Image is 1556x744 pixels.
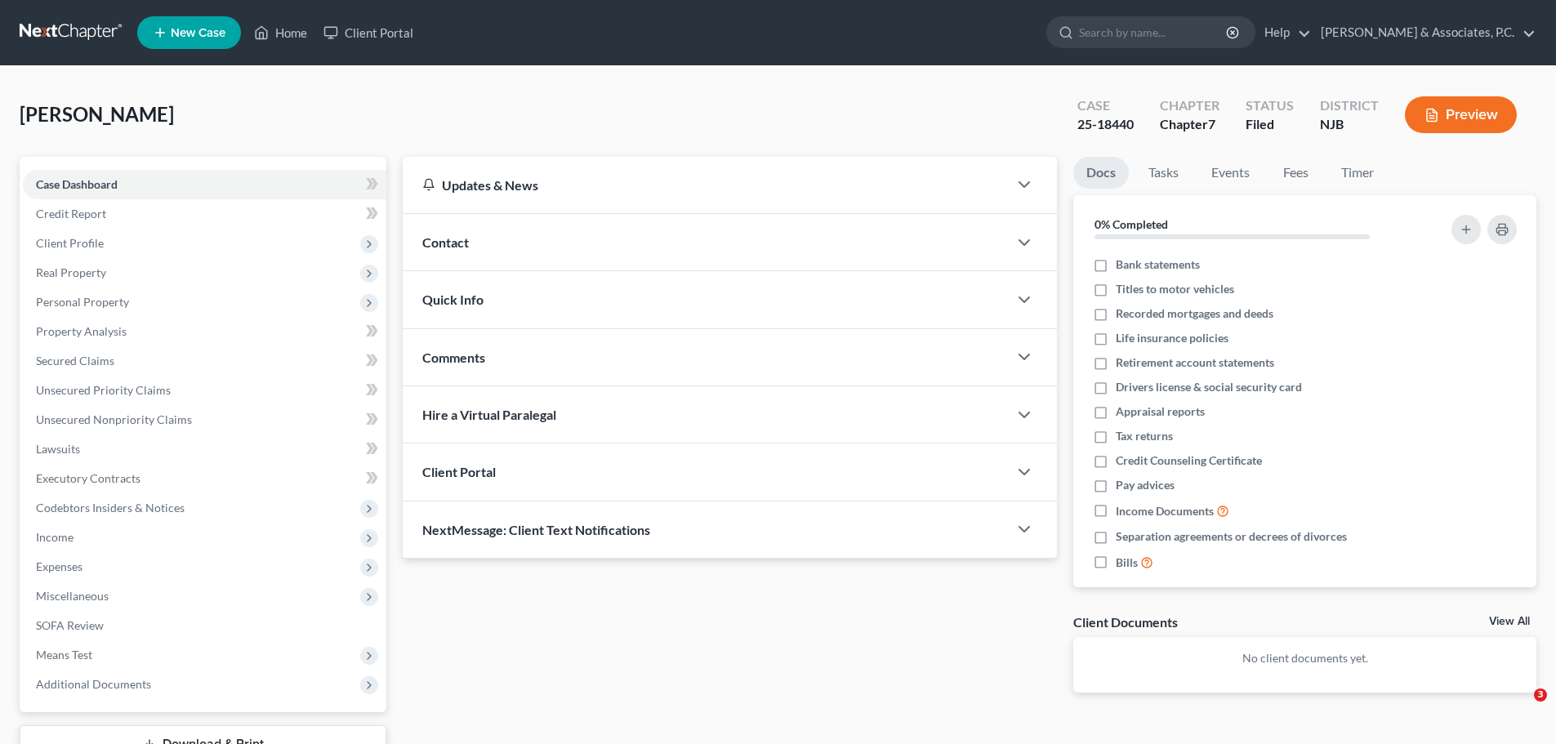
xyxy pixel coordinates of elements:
[23,199,386,229] a: Credit Report
[422,350,485,365] span: Comments
[422,464,496,479] span: Client Portal
[23,317,386,346] a: Property Analysis
[36,177,118,191] span: Case Dashboard
[36,207,106,221] span: Credit Report
[1116,330,1228,346] span: Life insurance policies
[1116,403,1205,420] span: Appraisal reports
[1405,96,1517,133] button: Preview
[1313,18,1536,47] a: [PERSON_NAME] & Associates, P.C.
[1079,17,1228,47] input: Search by name...
[1086,650,1523,666] p: No client documents yet.
[23,434,386,464] a: Lawsuits
[36,324,127,338] span: Property Analysis
[23,376,386,405] a: Unsecured Priority Claims
[36,648,92,662] span: Means Test
[1077,96,1134,115] div: Case
[36,354,114,368] span: Secured Claims
[36,295,129,309] span: Personal Property
[23,611,386,640] a: SOFA Review
[1116,281,1234,297] span: Titles to motor vehicles
[315,18,421,47] a: Client Portal
[1246,115,1294,134] div: Filed
[36,442,80,456] span: Lawsuits
[1116,555,1138,571] span: Bills
[1073,613,1178,630] div: Client Documents
[1198,157,1263,189] a: Events
[1116,305,1273,322] span: Recorded mortgages and deeds
[36,530,74,544] span: Income
[422,292,484,307] span: Quick Info
[1116,528,1347,545] span: Separation agreements or decrees of divorces
[1160,115,1219,134] div: Chapter
[1116,503,1214,519] span: Income Documents
[1256,18,1311,47] a: Help
[1116,379,1302,395] span: Drivers license & social security card
[23,464,386,493] a: Executory Contracts
[36,618,104,632] span: SOFA Review
[36,677,151,691] span: Additional Documents
[36,265,106,279] span: Real Property
[1160,96,1219,115] div: Chapter
[36,559,82,573] span: Expenses
[23,346,386,376] a: Secured Claims
[20,102,174,126] span: [PERSON_NAME]
[36,236,104,250] span: Client Profile
[1500,688,1540,728] iframe: Intercom live chat
[1320,96,1379,115] div: District
[36,589,109,603] span: Miscellaneous
[171,27,225,39] span: New Case
[246,18,315,47] a: Home
[1328,157,1387,189] a: Timer
[1534,688,1547,702] span: 3
[1116,477,1175,493] span: Pay advices
[1135,157,1192,189] a: Tasks
[36,471,140,485] span: Executory Contracts
[23,170,386,199] a: Case Dashboard
[1269,157,1322,189] a: Fees
[1095,217,1168,231] strong: 0% Completed
[1208,116,1215,131] span: 7
[1320,115,1379,134] div: NJB
[1116,354,1274,371] span: Retirement account statements
[422,407,556,422] span: Hire a Virtual Paralegal
[422,234,469,250] span: Contact
[1116,428,1173,444] span: Tax returns
[1489,616,1530,627] a: View All
[23,405,386,434] a: Unsecured Nonpriority Claims
[1073,157,1129,189] a: Docs
[36,412,192,426] span: Unsecured Nonpriority Claims
[1116,452,1262,469] span: Credit Counseling Certificate
[422,176,988,194] div: Updates & News
[36,383,171,397] span: Unsecured Priority Claims
[1116,256,1200,273] span: Bank statements
[1077,115,1134,134] div: 25-18440
[1246,96,1294,115] div: Status
[36,501,185,515] span: Codebtors Insiders & Notices
[422,522,650,537] span: NextMessage: Client Text Notifications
